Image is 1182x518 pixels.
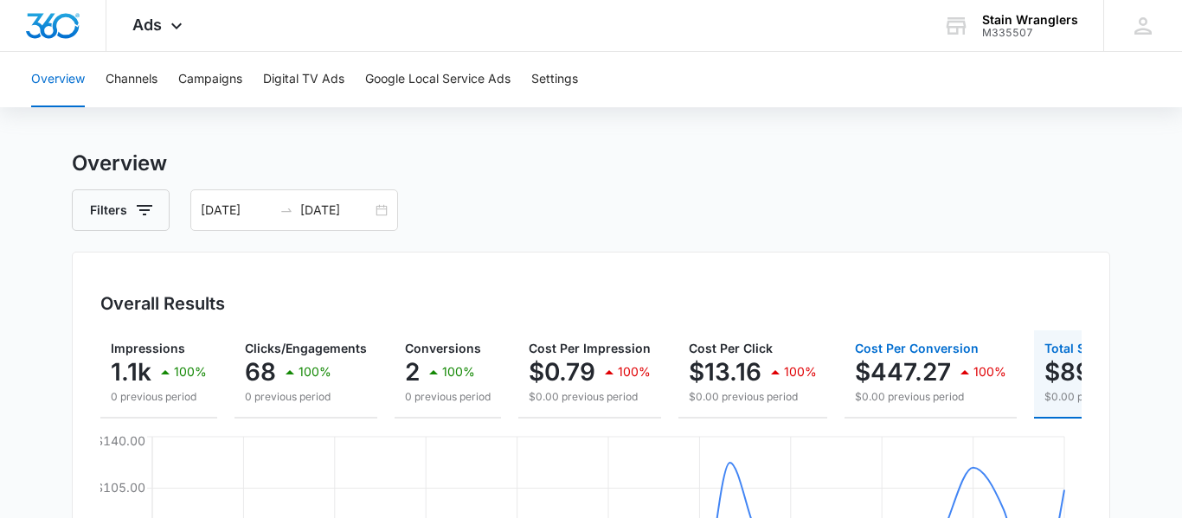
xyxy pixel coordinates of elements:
span: Impressions [111,341,185,355]
span: Cost Per Impression [529,341,651,355]
span: Clicks/Engagements [245,341,367,355]
p: $13.16 [689,358,761,386]
input: Start date [201,201,273,220]
span: Cost Per Click [689,341,773,355]
p: 100% [973,366,1006,378]
span: swap-right [279,203,293,217]
button: Channels [106,52,157,107]
p: 100% [442,366,475,378]
p: $0.00 previous period [855,389,1006,405]
input: End date [300,201,372,220]
p: 0 previous period [111,389,207,405]
span: Conversions [405,341,481,355]
button: Campaigns [178,52,242,107]
p: $0.00 previous period [529,389,651,405]
tspan: $105.00 [95,480,145,495]
p: 68 [245,358,276,386]
p: 100% [618,366,651,378]
p: $447.27 [855,358,951,386]
p: 100% [174,366,207,378]
button: Overview [31,52,85,107]
span: Cost Per Conversion [855,341,979,355]
p: $894.54 [1044,358,1146,386]
h3: Overview [72,148,1110,179]
button: Filters [72,189,170,231]
button: Settings [531,52,578,107]
p: 100% [299,366,331,378]
h3: Overall Results [100,291,225,317]
p: $0.00 previous period [689,389,817,405]
p: $0.79 [529,358,595,386]
div: account id [982,27,1078,39]
p: 1.1k [111,358,151,386]
p: 0 previous period [405,389,491,405]
span: to [279,203,293,217]
div: account name [982,13,1078,27]
span: Total Spend [1044,341,1115,355]
p: 0 previous period [245,389,367,405]
button: Digital TV Ads [263,52,344,107]
tspan: $140.00 [95,433,145,448]
p: 100% [784,366,817,378]
span: Ads [132,16,162,34]
button: Google Local Service Ads [365,52,511,107]
p: 2 [405,358,420,386]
